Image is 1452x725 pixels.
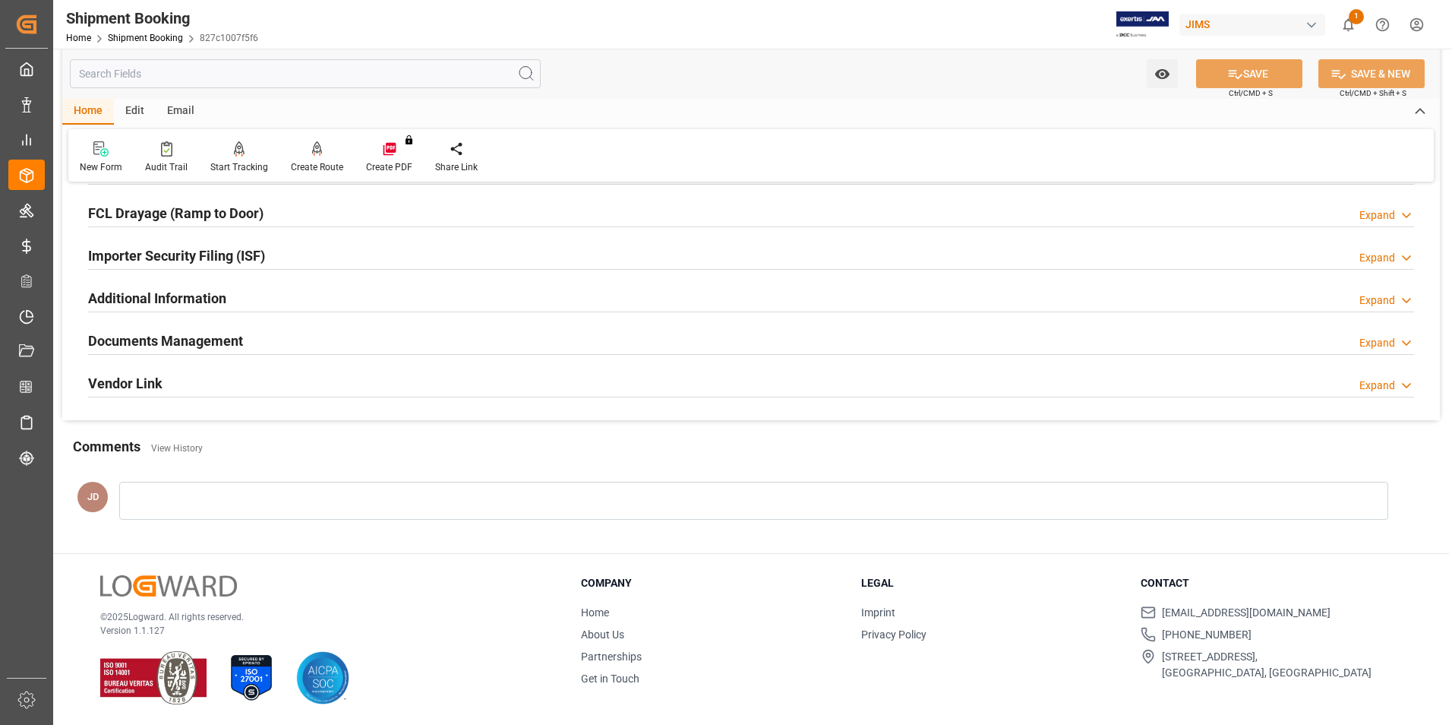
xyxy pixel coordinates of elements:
[581,651,642,663] a: Partnerships
[581,673,639,685] a: Get in Touch
[66,7,258,30] div: Shipment Booking
[108,33,183,43] a: Shipment Booking
[1162,627,1252,643] span: [PHONE_NUMBER]
[62,99,114,125] div: Home
[88,331,243,351] h2: Documents Management
[435,160,478,174] div: Share Link
[114,99,156,125] div: Edit
[1147,59,1178,88] button: open menu
[1359,378,1395,394] div: Expand
[80,160,122,174] div: New Form
[151,443,203,454] a: View History
[861,628,926,641] a: Privacy Policy
[861,606,895,619] a: Imprint
[1116,11,1169,38] img: Exertis%20JAM%20-%20Email%20Logo.jpg_1722504956.jpg
[1359,335,1395,351] div: Expand
[1359,293,1395,309] div: Expand
[1359,250,1395,266] div: Expand
[100,651,207,704] img: ISO 9001 & ISO 14001 Certification
[225,651,278,704] img: ISO 27001 Certification
[581,606,609,619] a: Home
[88,203,264,223] h2: FCL Drayage (Ramp to Door)
[145,160,188,174] div: Audit Trail
[88,288,226,309] h2: Additional Information
[1331,8,1365,42] button: show 1 new notifications
[156,99,206,125] div: Email
[1162,605,1330,621] span: [EMAIL_ADDRESS][DOMAIN_NAME]
[581,628,624,641] a: About Us
[100,624,543,638] p: Version 1.1.127
[1229,87,1273,99] span: Ctrl/CMD + S
[296,651,349,704] img: AICPA SOC
[1179,14,1325,36] div: JIMS
[1359,207,1395,223] div: Expand
[291,160,343,174] div: Create Route
[1196,59,1302,88] button: SAVE
[1349,9,1364,24] span: 1
[1162,649,1372,681] span: [STREET_ADDRESS], [GEOGRAPHIC_DATA], [GEOGRAPHIC_DATA]
[861,575,1122,591] h3: Legal
[100,610,543,624] p: © 2025 Logward. All rights reserved.
[66,33,91,43] a: Home
[88,245,265,266] h2: Importer Security Filing (ISF)
[1365,8,1400,42] button: Help Center
[1318,59,1425,88] button: SAVE & NEW
[1340,87,1406,99] span: Ctrl/CMD + Shift + S
[88,373,163,394] h2: Vendor Link
[73,436,140,457] h2: Comments
[70,59,541,88] input: Search Fields
[581,575,842,591] h3: Company
[1141,575,1402,591] h3: Contact
[210,160,268,174] div: Start Tracking
[100,575,237,597] img: Logward Logo
[87,491,99,502] span: JD
[1179,10,1331,39] button: JIMS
